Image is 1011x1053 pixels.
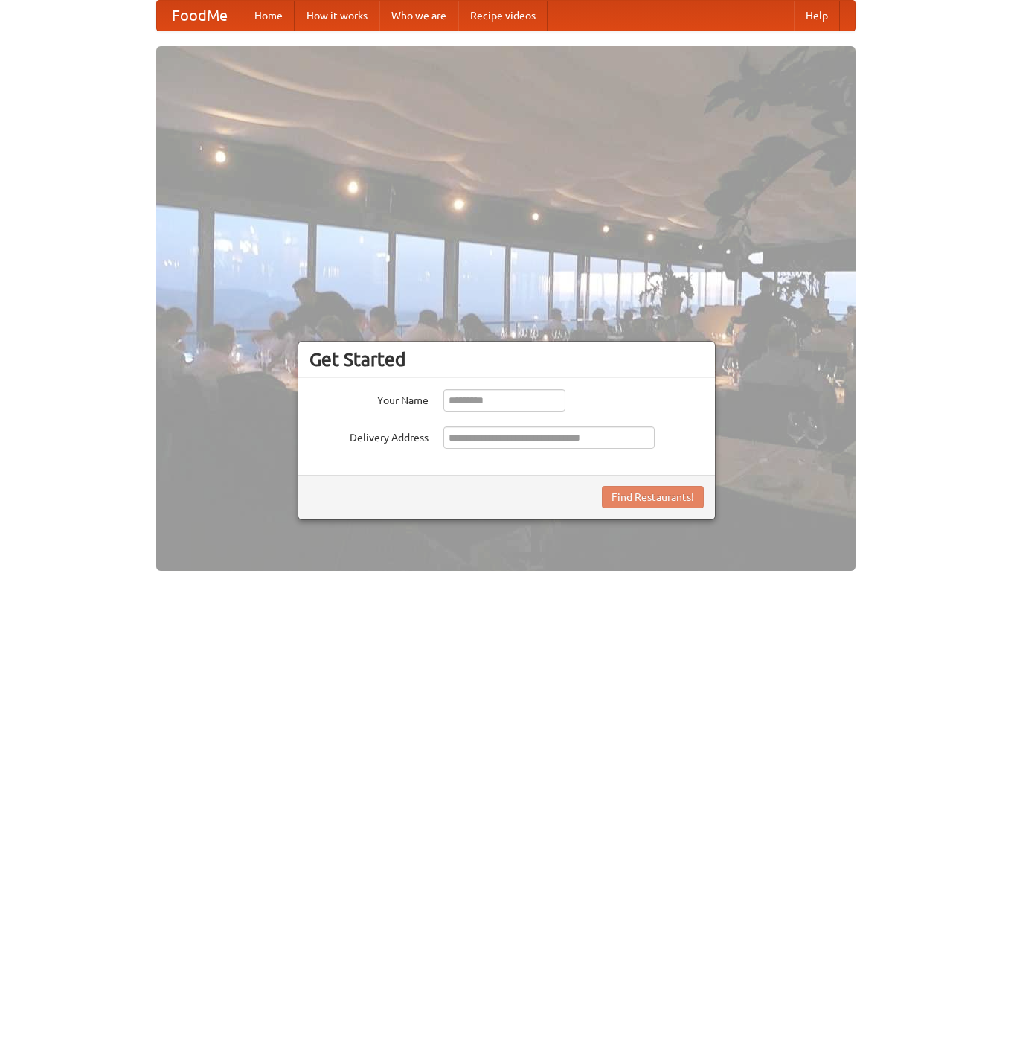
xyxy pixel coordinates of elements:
[379,1,458,31] a: Who we are
[458,1,548,31] a: Recipe videos
[309,426,429,445] label: Delivery Address
[602,486,704,508] button: Find Restaurants!
[157,1,243,31] a: FoodMe
[243,1,295,31] a: Home
[794,1,840,31] a: Help
[295,1,379,31] a: How it works
[309,389,429,408] label: Your Name
[309,348,704,371] h3: Get Started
